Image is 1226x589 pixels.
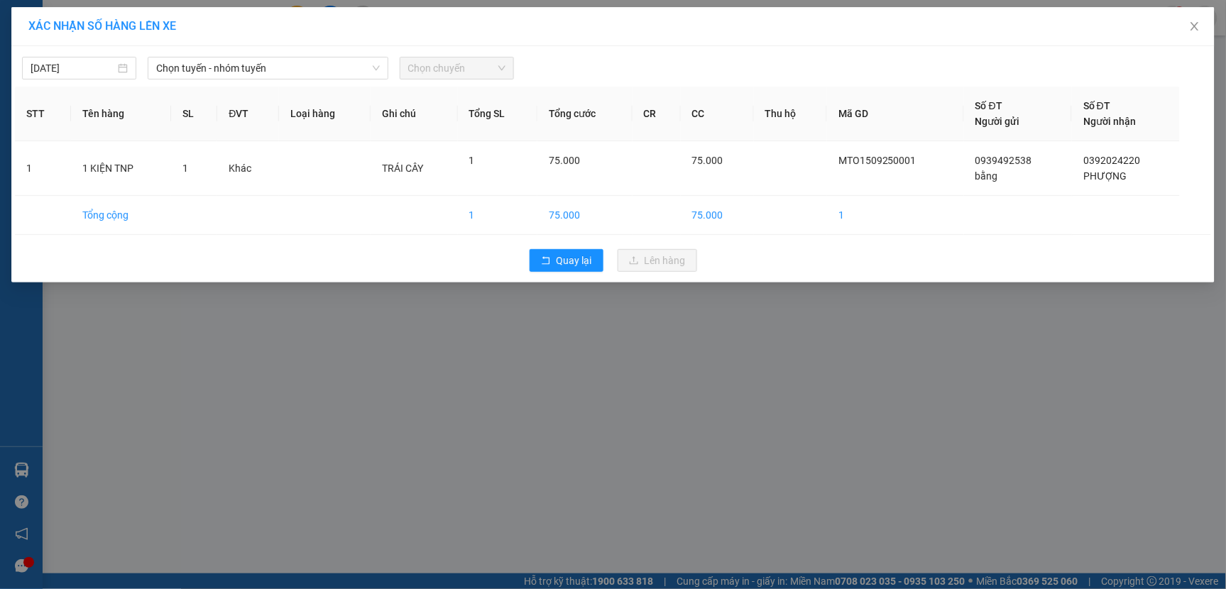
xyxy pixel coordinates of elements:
[372,64,381,72] span: down
[1175,7,1215,47] button: Close
[121,46,267,63] div: PHƯỢNG
[71,196,171,235] td: Tổng cộng
[382,163,423,174] span: TRÁI CÂY
[458,87,538,141] th: Tổng SL
[119,95,183,110] span: Chưa cước :
[71,87,171,141] th: Tên hàng
[1083,100,1110,111] span: Số ĐT
[681,196,754,235] td: 75.000
[754,87,827,141] th: Thu hộ
[530,249,603,272] button: rollbackQuay lại
[1083,170,1127,182] span: PHƯỢNG
[12,13,34,28] span: Gửi:
[217,141,279,196] td: Khác
[12,29,111,46] div: bằng
[31,60,115,76] input: 15/09/2025
[121,63,267,83] div: 0392024220
[28,19,176,33] span: XÁC NHẬN SỐ HÀNG LÊN XE
[1083,155,1140,166] span: 0392024220
[537,87,632,141] th: Tổng cước
[469,155,475,166] span: 1
[371,87,457,141] th: Ghi chú
[975,170,998,182] span: bằng
[279,87,371,141] th: Loại hàng
[537,196,632,235] td: 75.000
[15,87,71,141] th: STT
[827,87,964,141] th: Mã GD
[121,12,267,46] div: VP [GEOGRAPHIC_DATA]
[71,141,171,196] td: 1 KIỆN TNP
[171,87,217,141] th: SL
[1189,21,1200,32] span: close
[975,116,1020,127] span: Người gửi
[119,92,268,111] div: 75.000
[827,196,964,235] td: 1
[975,100,1002,111] span: Số ĐT
[121,13,155,28] span: Nhận:
[12,46,111,66] div: 0939492538
[12,12,111,29] div: Phường 8
[549,155,580,166] span: 75.000
[633,87,681,141] th: CR
[838,155,916,166] span: MTO1509250001
[217,87,279,141] th: ĐVT
[182,163,188,174] span: 1
[557,253,592,268] span: Quay lại
[541,255,551,267] span: rollback
[975,155,1032,166] span: 0939492538
[618,249,697,272] button: uploadLên hàng
[681,87,754,141] th: CC
[1083,116,1136,127] span: Người nhận
[408,57,505,79] span: Chọn chuyến
[156,57,379,79] span: Chọn tuyến - nhóm tuyến
[15,141,71,196] td: 1
[692,155,723,166] span: 75.000
[458,196,538,235] td: 1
